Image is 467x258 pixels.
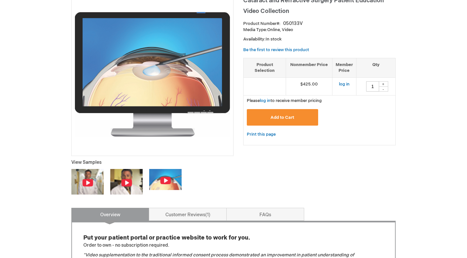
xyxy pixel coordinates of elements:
[71,169,104,195] img: Click to view
[378,81,388,87] div: +
[82,179,93,187] img: iocn_play.png
[243,47,309,52] a: Be the first to review this product
[247,98,322,103] span: Please to receive member pricing
[110,169,143,195] img: Click to view
[247,130,276,139] a: Print this page
[270,115,294,120] span: Add to Cart
[205,212,210,218] span: 1
[339,82,350,87] a: log in
[121,179,132,187] img: iocn_play.png
[260,98,270,103] a: log in
[243,21,281,26] strong: Product Number
[71,208,149,221] a: Overview
[378,86,388,92] div: -
[83,234,384,249] p: Order to own - no subscription required.
[366,81,379,92] input: Qty
[283,20,303,27] div: 050133V
[332,58,356,77] th: Member Price
[286,58,332,77] th: Nonmember Price
[247,109,318,126] button: Add to Cart
[266,37,281,42] span: In stock
[149,169,182,190] img: Click to view
[75,12,230,137] img: Cataract and Refractive Surgery Patient Education Video Collection
[356,58,395,77] th: Qty
[83,234,250,241] span: Put your patient portal or practice website to work for you.
[243,36,396,42] p: Availability:
[286,77,332,95] td: $425.00
[160,176,171,185] img: iocn_play.png
[243,27,396,33] p: Online, Video
[149,208,227,221] a: Customer Reviews1
[244,58,286,77] th: Product Selection
[71,159,233,166] p: View Samples
[243,27,267,32] strong: Media Type:
[226,208,304,221] a: FAQs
